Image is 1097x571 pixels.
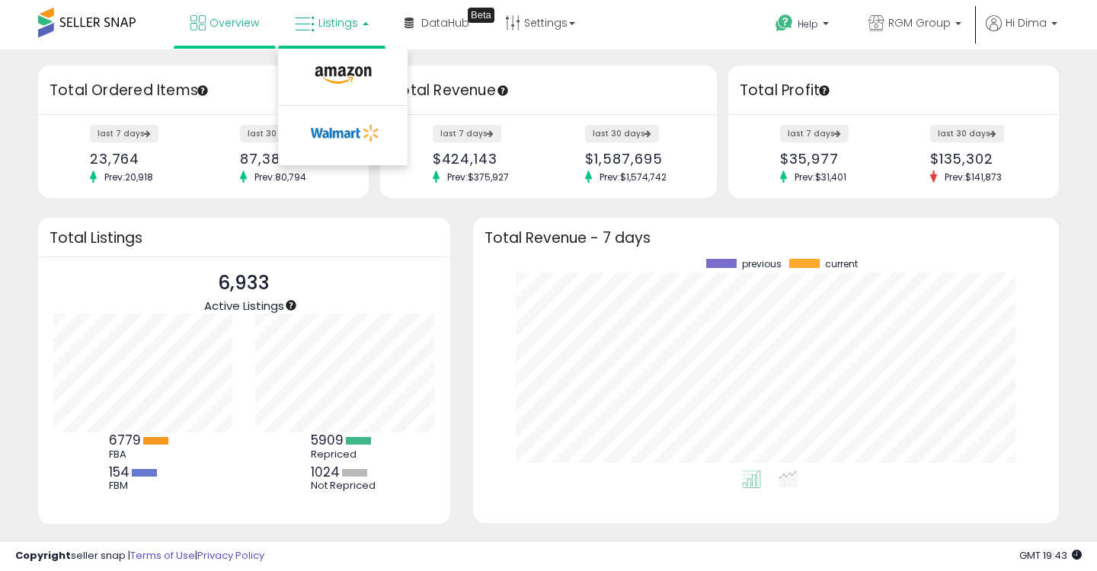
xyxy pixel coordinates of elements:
span: Prev: 80,794 [247,171,314,183]
a: Terms of Use [130,548,195,563]
div: 23,764 [90,151,192,167]
span: Prev: $31,401 [787,171,854,183]
div: FBM [109,480,178,492]
div: Tooltip anchor [817,84,831,97]
span: Help [798,18,818,30]
div: 87,380 [240,151,342,167]
span: previous [742,259,782,270]
span: Hi Dima [1006,15,1047,30]
span: Prev: $375,927 [440,171,517,183]
label: last 7 days [780,125,849,142]
label: last 30 days [585,125,659,142]
b: 154 [109,463,130,481]
a: Help [763,2,844,49]
span: Prev: $141,873 [937,171,1009,183]
b: 6779 [109,431,141,449]
div: seller snap | | [15,549,264,563]
a: Hi Dima [986,15,1057,49]
a: Privacy Policy [197,548,264,563]
div: Repriced [311,448,379,461]
div: Tooltip anchor [196,84,209,97]
span: DataHub [421,15,469,30]
span: Active Listings [204,298,284,314]
strong: Copyright [15,548,71,563]
div: Tooltip anchor [496,84,510,97]
div: Not Repriced [311,480,379,492]
p: 6,933 [204,269,284,298]
div: $35,977 [780,151,882,167]
label: last 7 days [90,125,158,142]
div: $135,302 [930,151,1032,167]
h3: Total Ordered Items [50,80,357,101]
div: $1,587,695 [585,151,689,167]
span: current [825,259,858,270]
div: Tooltip anchor [468,8,494,23]
h3: Total Revenue [392,80,705,101]
b: 5909 [311,431,344,449]
span: Prev: 20,918 [97,171,161,183]
span: Listings [318,15,358,30]
div: FBA [109,448,178,461]
div: $424,143 [433,151,537,167]
label: last 30 days [240,125,314,142]
i: Get Help [775,14,794,33]
span: Prev: $1,574,742 [592,171,674,183]
span: 2025-10-9 19:43 GMT [1019,548,1082,563]
h3: Total Revenue - 7 days [485,232,1047,244]
label: last 7 days [433,125,501,142]
b: 1024 [311,463,340,481]
span: RGM Group [888,15,951,30]
h3: Total Profit [740,80,1047,101]
span: Overview [209,15,259,30]
label: last 30 days [930,125,1004,142]
h3: Total Listings [50,232,439,244]
div: Tooltip anchor [284,298,298,312]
